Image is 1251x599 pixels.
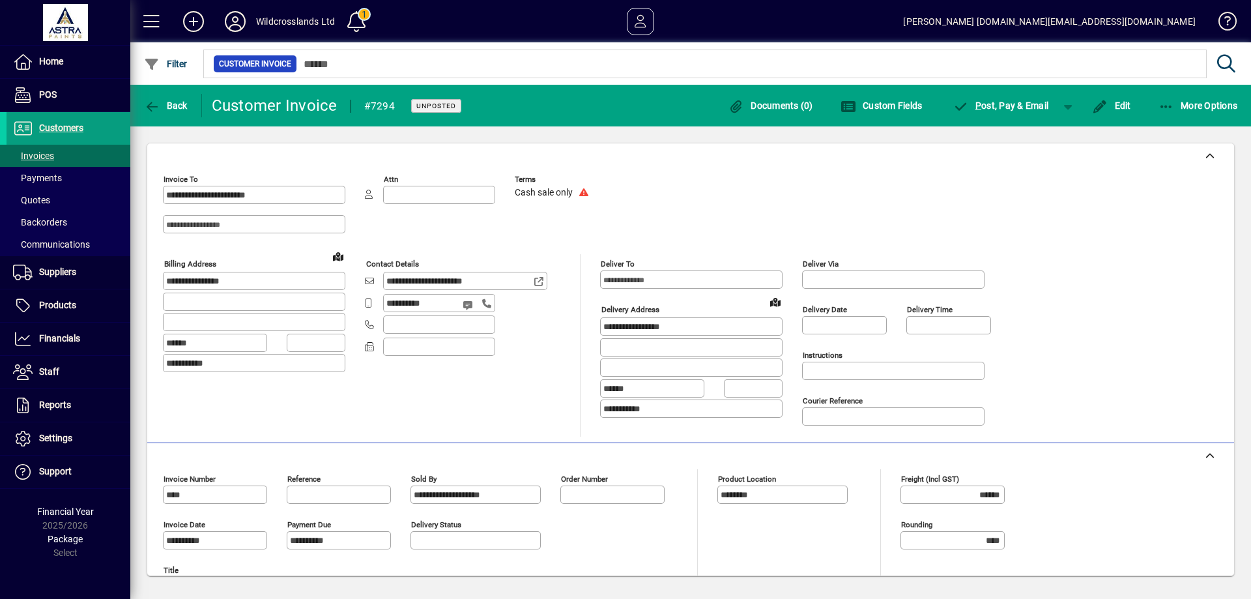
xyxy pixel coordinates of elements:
[561,475,608,484] mat-label: Order number
[164,175,198,184] mat-label: Invoice To
[7,189,130,211] a: Quotes
[411,475,437,484] mat-label: Sold by
[1092,100,1131,111] span: Edit
[173,10,214,33] button: Add
[39,466,72,476] span: Support
[13,217,67,227] span: Backorders
[13,195,50,205] span: Quotes
[39,300,76,310] span: Products
[718,475,776,484] mat-label: Product location
[7,422,130,455] a: Settings
[39,433,72,443] span: Settings
[416,102,456,110] span: Unposted
[214,10,256,33] button: Profile
[7,289,130,322] a: Products
[803,396,863,405] mat-label: Courier Reference
[164,520,205,529] mat-label: Invoice date
[37,506,94,517] span: Financial Year
[13,151,54,161] span: Invoices
[219,57,291,70] span: Customer Invoice
[7,79,130,111] a: POS
[364,96,395,117] div: #7294
[803,259,839,269] mat-label: Deliver via
[39,333,80,343] span: Financials
[953,100,1048,111] span: ost, Pay & Email
[7,256,130,289] a: Suppliers
[837,94,926,117] button: Custom Fields
[384,175,398,184] mat-label: Attn
[7,167,130,189] a: Payments
[453,289,485,321] button: Send SMS
[39,400,71,410] span: Reports
[141,94,191,117] button: Back
[328,246,349,267] a: View on map
[7,323,130,355] a: Financials
[39,56,63,66] span: Home
[1209,3,1235,45] a: Knowledge Base
[144,59,188,69] span: Filter
[765,291,786,312] a: View on map
[725,94,816,117] button: Documents (0)
[39,89,57,100] span: POS
[515,188,573,198] span: Cash sale only
[141,52,191,76] button: Filter
[164,475,216,484] mat-label: Invoice number
[728,100,813,111] span: Documents (0)
[903,11,1196,32] div: [PERSON_NAME] [DOMAIN_NAME][EMAIL_ADDRESS][DOMAIN_NAME]
[803,305,847,314] mat-label: Delivery date
[13,239,90,250] span: Communications
[287,520,331,529] mat-label: Payment due
[7,46,130,78] a: Home
[907,305,953,314] mat-label: Delivery time
[212,95,338,116] div: Customer Invoice
[841,100,923,111] span: Custom Fields
[1089,94,1134,117] button: Edit
[411,520,461,529] mat-label: Delivery status
[144,100,188,111] span: Back
[975,100,981,111] span: P
[7,211,130,233] a: Backorders
[7,389,130,422] a: Reports
[1155,94,1241,117] button: More Options
[901,520,932,529] mat-label: Rounding
[13,173,62,183] span: Payments
[946,94,1055,117] button: Post, Pay & Email
[515,175,593,184] span: Terms
[901,475,959,484] mat-label: Freight (incl GST)
[39,366,59,377] span: Staff
[803,351,842,360] mat-label: Instructions
[7,356,130,388] a: Staff
[7,456,130,488] a: Support
[39,267,76,277] span: Suppliers
[7,233,130,256] a: Communications
[130,94,202,117] app-page-header-button: Back
[7,145,130,167] a: Invoices
[39,123,83,133] span: Customers
[48,534,83,544] span: Package
[256,11,335,32] div: Wildcrosslands Ltd
[287,475,321,484] mat-label: Reference
[601,259,635,269] mat-label: Deliver To
[164,566,179,575] mat-label: Title
[1158,100,1238,111] span: More Options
